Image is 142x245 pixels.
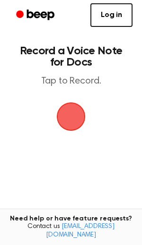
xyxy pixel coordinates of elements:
a: Beep [9,6,63,25]
a: [EMAIL_ADDRESS][DOMAIN_NAME] [46,223,115,238]
span: Contact us [6,223,136,239]
img: Beep Logo [57,102,85,131]
a: Log in [90,3,133,27]
h1: Record a Voice Note for Docs [17,45,125,68]
p: Tap to Record. [17,76,125,87]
